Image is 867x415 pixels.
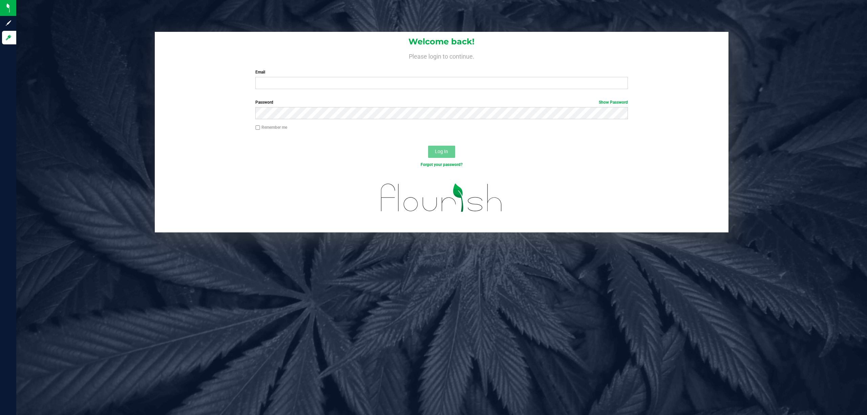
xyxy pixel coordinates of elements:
label: Email [255,69,628,75]
input: Remember me [255,125,260,130]
img: flourish_logo.svg [370,175,513,221]
a: Show Password [599,100,628,105]
inline-svg: Sign up [5,20,12,26]
a: Forgot your password? [421,162,463,167]
inline-svg: Log in [5,34,12,41]
label: Remember me [255,124,287,130]
h4: Please login to continue. [155,51,729,60]
button: Log In [428,146,455,158]
span: Password [255,100,273,105]
h1: Welcome back! [155,37,729,46]
span: Log In [435,149,448,154]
